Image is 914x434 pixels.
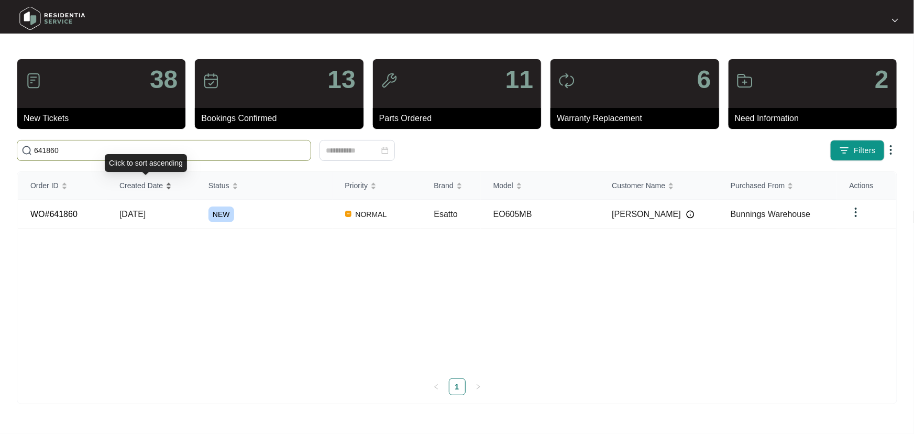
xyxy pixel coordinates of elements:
span: right [475,384,481,390]
li: 1 [449,378,466,395]
p: 2 [875,67,889,92]
span: Purchased From [731,180,785,191]
button: left [428,378,445,395]
th: Customer Name [599,172,718,200]
span: [DATE] [119,210,146,219]
td: EO605MB [481,200,600,229]
span: Customer Name [612,180,665,191]
th: Status [196,172,333,200]
th: Created Date [107,172,196,200]
p: 38 [150,67,178,92]
img: dropdown arrow [885,144,897,156]
a: 1 [449,379,465,395]
span: Model [493,180,513,191]
img: icon [558,72,575,89]
img: icon [736,72,753,89]
input: Search by Order Id, Assignee Name, Customer Name, Brand and Model [34,145,306,156]
img: icon [381,72,398,89]
img: icon [203,72,219,89]
th: Actions [837,172,896,200]
img: Vercel Logo [345,211,351,217]
div: Click to sort ascending [105,154,187,172]
p: 13 [327,67,355,92]
li: Next Page [470,378,487,395]
span: Priority [345,180,368,191]
span: Esatto [434,210,457,219]
span: Created Date [119,180,163,191]
span: NORMAL [351,208,391,221]
img: Info icon [686,210,695,219]
th: Purchased From [718,172,837,200]
span: [PERSON_NAME] [612,208,681,221]
th: Order ID [18,172,107,200]
p: Parts Ordered [379,112,541,125]
img: filter icon [839,145,850,156]
span: left [433,384,439,390]
li: Previous Page [428,378,445,395]
img: search-icon [21,145,32,156]
p: 11 [505,67,533,92]
span: Order ID [30,180,59,191]
span: NEW [208,207,234,222]
p: New Tickets [24,112,185,125]
p: Bookings Confirmed [201,112,363,125]
th: Model [481,172,600,200]
span: Status [208,180,229,191]
th: Priority [333,172,422,200]
p: 6 [697,67,711,92]
img: residentia service logo [16,3,89,34]
a: WO#641860 [30,210,78,219]
img: dropdown arrow [850,206,862,219]
span: Filters [854,145,876,156]
span: Brand [434,180,453,191]
button: filter iconFilters [830,140,885,161]
img: icon [25,72,42,89]
th: Brand [421,172,480,200]
img: dropdown arrow [892,18,898,23]
button: right [470,378,487,395]
span: Bunnings Warehouse [731,210,810,219]
p: Warranty Replacement [557,112,719,125]
p: Need Information [735,112,897,125]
